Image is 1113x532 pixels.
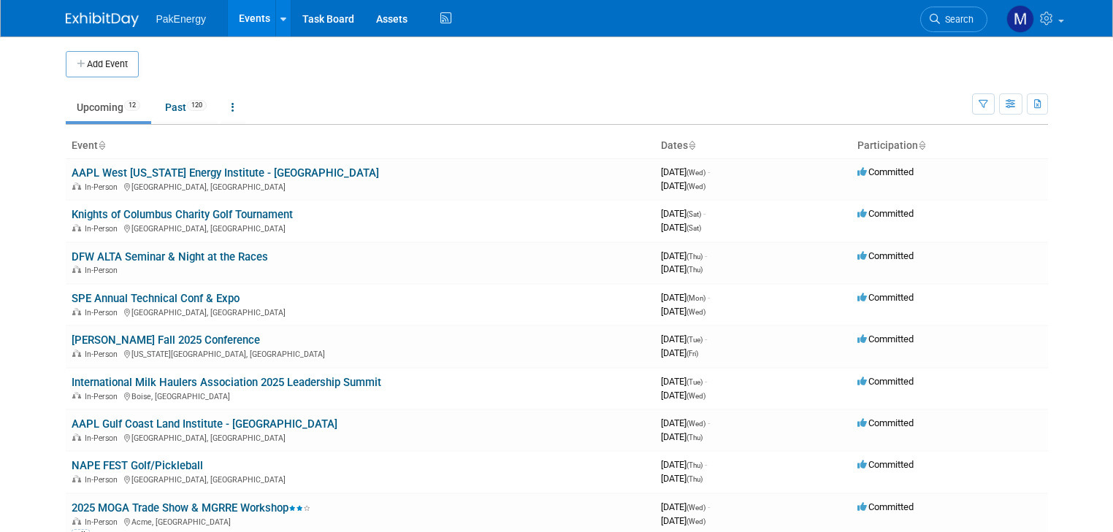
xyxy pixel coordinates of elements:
span: (Wed) [686,517,705,525]
span: [DATE] [661,263,703,274]
span: PakEnergy [156,13,206,25]
span: Committed [857,208,914,219]
span: In-Person [85,308,122,317]
span: Committed [857,417,914,428]
span: (Thu) [686,433,703,442]
span: (Wed) [686,182,705,190]
span: - [705,250,707,261]
span: - [708,292,710,303]
span: [DATE] [661,166,710,177]
img: In-Person Event [72,350,81,357]
img: In-Person Event [72,308,81,315]
span: [DATE] [661,306,705,317]
span: Committed [857,250,914,261]
img: Mary Walker [1006,5,1034,33]
span: - [703,208,705,219]
div: Acme, [GEOGRAPHIC_DATA] [72,515,649,527]
span: In-Person [85,433,122,443]
span: [DATE] [661,208,705,219]
th: Dates [655,134,852,158]
span: Committed [857,292,914,303]
span: [DATE] [661,180,705,191]
span: (Sat) [686,210,701,218]
div: [US_STATE][GEOGRAPHIC_DATA], [GEOGRAPHIC_DATA] [72,347,649,359]
img: In-Person Event [72,475,81,482]
span: Committed [857,376,914,387]
a: Knights of Columbus Charity Golf Tournament [72,208,293,221]
span: (Tue) [686,378,703,386]
th: Event [66,134,655,158]
span: (Thu) [686,475,703,483]
a: Sort by Event Name [98,139,105,151]
span: - [708,166,710,177]
a: SPE Annual Technical Conf & Expo [72,292,240,305]
span: 12 [124,100,140,111]
a: 2025 MOGA Trade Show & MGRRE Workshop [72,501,310,514]
span: Committed [857,501,914,512]
span: (Wed) [686,504,705,512]
span: (Wed) [686,169,705,177]
span: [DATE] [661,515,705,526]
span: [DATE] [661,292,710,303]
span: - [708,417,710,428]
span: (Thu) [686,266,703,274]
span: - [705,459,707,470]
span: [DATE] [661,334,707,344]
span: 120 [187,100,207,111]
span: (Thu) [686,252,703,261]
a: Sort by Participation Type [918,139,925,151]
div: [GEOGRAPHIC_DATA], [GEOGRAPHIC_DATA] [72,180,649,192]
span: - [705,376,707,387]
span: (Mon) [686,294,705,302]
a: Sort by Start Date [688,139,695,151]
span: Committed [857,459,914,470]
span: In-Person [85,350,122,359]
span: [DATE] [661,250,707,261]
img: ExhibitDay [66,12,139,27]
a: Upcoming12 [66,93,151,121]
span: [DATE] [661,473,703,484]
a: AAPL Gulf Coast Land Institute - [GEOGRAPHIC_DATA] [72,417,337,431]
span: [DATE] [661,501,710,512]
span: In-Person [85,182,122,192]
img: In-Person Event [72,266,81,273]
span: [DATE] [661,347,698,358]
span: In-Person [85,224,122,234]
div: [GEOGRAPHIC_DATA], [GEOGRAPHIC_DATA] [72,306,649,317]
span: In-Person [85,392,122,401]
div: Boise, [GEOGRAPHIC_DATA] [72,390,649,401]
span: [DATE] [661,376,707,387]
span: [DATE] [661,459,707,470]
span: [DATE] [661,431,703,442]
span: - [708,501,710,512]
span: (Wed) [686,308,705,316]
span: (Wed) [686,392,705,400]
span: Search [940,14,974,25]
span: In-Person [85,517,122,527]
img: In-Person Event [72,392,81,399]
img: In-Person Event [72,182,81,190]
a: DFW ALTA Seminar & Night at the Races [72,250,268,263]
span: Committed [857,334,914,344]
span: (Wed) [686,420,705,428]
div: [GEOGRAPHIC_DATA], [GEOGRAPHIC_DATA] [72,222,649,234]
span: Committed [857,166,914,177]
th: Participation [852,134,1048,158]
a: NAPE FEST Golf/Pickleball [72,459,203,472]
a: Search [920,7,987,32]
span: (Thu) [686,461,703,469]
span: (Sat) [686,224,701,232]
div: [GEOGRAPHIC_DATA], [GEOGRAPHIC_DATA] [72,431,649,443]
span: - [705,334,707,344]
a: International Milk Haulers Association 2025 Leadership Summit [72,376,381,389]
span: [DATE] [661,390,705,401]
span: In-Person [85,266,122,275]
span: [DATE] [661,222,701,233]
button: Add Event [66,51,139,77]
span: (Fri) [686,350,698,358]
img: In-Person Event [72,224,81,231]
a: AAPL West [US_STATE] Energy Institute - [GEOGRAPHIC_DATA] [72,166,379,180]
a: [PERSON_NAME] Fall 2025 Conference [72,334,260,347]
div: [GEOGRAPHIC_DATA], [GEOGRAPHIC_DATA] [72,473,649,485]
span: [DATE] [661,417,710,428]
